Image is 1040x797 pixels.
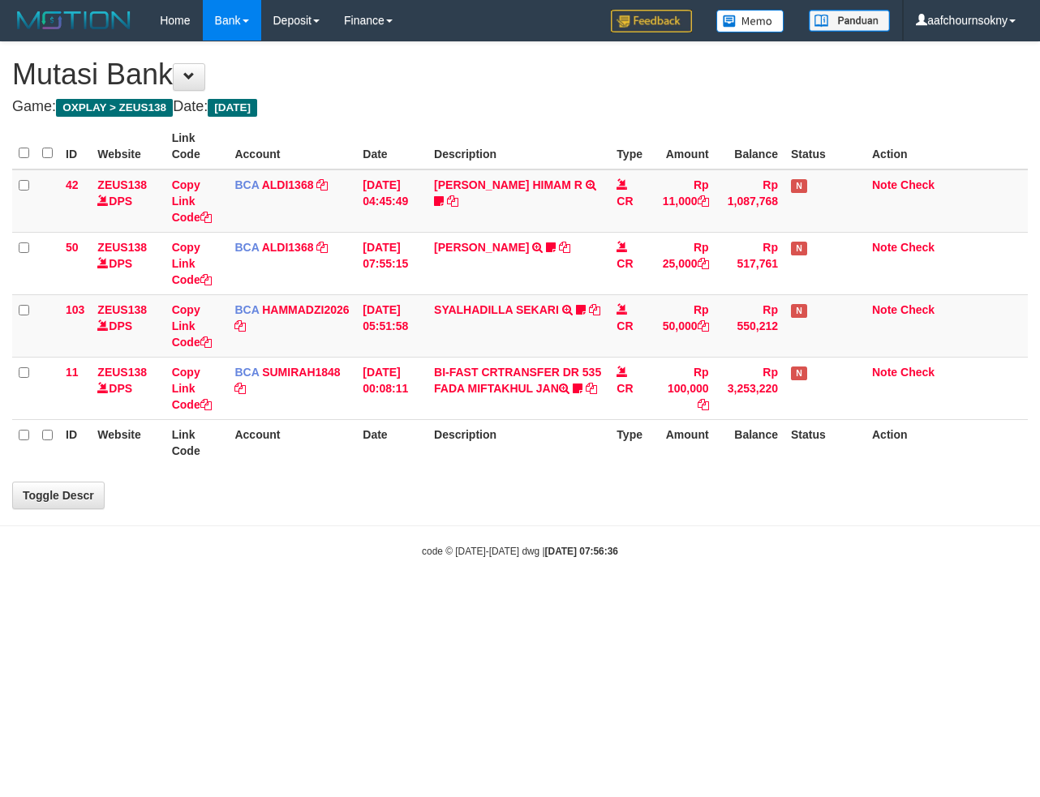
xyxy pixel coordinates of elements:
[356,357,428,419] td: [DATE] 00:08:11
[91,232,165,294] td: DPS
[791,179,807,193] span: Has Note
[422,546,618,557] small: code © [DATE]-[DATE] dwg |
[784,123,866,169] th: Status
[651,357,716,419] td: Rp 100,000
[228,123,356,169] th: Account
[651,123,716,169] th: Amount
[356,294,428,357] td: [DATE] 05:51:58
[428,123,610,169] th: Description
[97,366,147,379] a: ZEUS138
[66,303,84,316] span: 103
[617,195,633,208] span: CR
[791,304,807,318] span: Has Note
[611,10,692,32] img: Feedback.jpg
[172,303,212,349] a: Copy Link Code
[12,58,1028,91] h1: Mutasi Bank
[545,546,618,557] strong: [DATE] 07:56:36
[716,294,784,357] td: Rp 550,212
[91,123,165,169] th: Website
[59,419,91,465] th: ID
[716,419,784,465] th: Balance
[165,123,229,169] th: Link Code
[872,303,897,316] a: Note
[716,10,784,32] img: Button%20Memo.svg
[872,241,897,254] a: Note
[900,178,935,191] a: Check
[91,357,165,419] td: DPS
[791,242,807,255] span: Has Note
[234,178,259,191] span: BCA
[434,241,529,254] a: [PERSON_NAME]
[900,241,935,254] a: Check
[866,419,1028,465] th: Action
[356,419,428,465] th: Date
[66,241,79,254] span: 50
[784,419,866,465] th: Status
[234,303,259,316] span: BCA
[97,178,147,191] a: ZEUS138
[262,178,314,191] a: ALDI1368
[97,241,147,254] a: ZEUS138
[91,419,165,465] th: Website
[617,319,633,332] span: CR
[66,366,79,379] span: 11
[91,294,165,357] td: DPS
[262,366,340,379] a: SUMIRAH1848
[262,241,314,254] a: ALDI1368
[234,241,259,254] span: BCA
[651,419,716,465] th: Amount
[872,178,897,191] a: Note
[172,366,212,411] a: Copy Link Code
[434,303,559,316] a: SYALHADILLA SEKARI
[716,357,784,419] td: Rp 3,253,220
[716,169,784,233] td: Rp 1,087,768
[208,99,257,117] span: [DATE]
[356,123,428,169] th: Date
[716,123,784,169] th: Balance
[428,419,610,465] th: Description
[651,232,716,294] td: Rp 25,000
[716,232,784,294] td: Rp 517,761
[356,169,428,233] td: [DATE] 04:45:49
[791,366,807,380] span: Has Note
[234,366,259,379] span: BCA
[900,366,935,379] a: Check
[428,357,610,419] td: BI-FAST CRTRANSFER DR 535 FADA MIFTAKHUL JAN
[66,178,79,191] span: 42
[872,366,897,379] a: Note
[866,123,1028,169] th: Action
[356,232,428,294] td: [DATE] 07:55:15
[617,382,633,395] span: CR
[617,257,633,270] span: CR
[809,10,890,32] img: panduan.png
[900,303,935,316] a: Check
[172,178,212,224] a: Copy Link Code
[12,482,105,509] a: Toggle Descr
[172,241,212,286] a: Copy Link Code
[610,419,651,465] th: Type
[12,8,135,32] img: MOTION_logo.png
[651,294,716,357] td: Rp 50,000
[59,123,91,169] th: ID
[97,303,147,316] a: ZEUS138
[165,419,229,465] th: Link Code
[91,169,165,233] td: DPS
[262,303,349,316] a: HAMMADZI2026
[610,123,651,169] th: Type
[56,99,173,117] span: OXPLAY > ZEUS138
[12,99,1028,115] h4: Game: Date:
[228,419,356,465] th: Account
[434,178,582,191] a: [PERSON_NAME] HIMAM R
[651,169,716,233] td: Rp 11,000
